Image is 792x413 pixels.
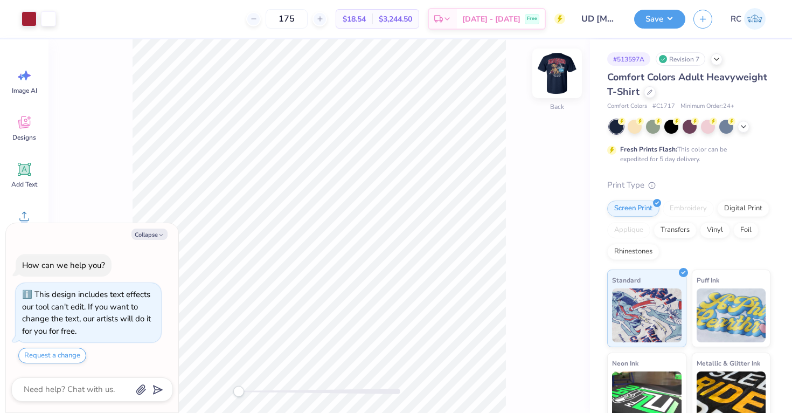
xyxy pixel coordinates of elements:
span: Comfort Colors [607,102,647,111]
span: Add Text [11,180,37,189]
div: Rhinestones [607,244,659,260]
span: Image AI [12,86,37,95]
img: Puff Ink [697,288,766,342]
span: Free [527,15,537,23]
div: Applique [607,222,650,238]
a: RC [726,8,770,30]
span: # C1717 [652,102,675,111]
div: Embroidery [663,201,714,217]
div: Digital Print [717,201,769,217]
input: Untitled Design [573,8,626,30]
div: How can we help you? [22,260,105,271]
input: – – [266,9,308,29]
div: Foil [733,222,759,238]
img: Standard [612,288,682,342]
img: Back [536,52,579,95]
img: Reilly Chin(cm) [744,8,766,30]
span: Puff Ink [697,274,719,286]
span: Neon Ink [612,357,638,369]
span: Standard [612,274,641,286]
button: Save [634,10,685,29]
span: Designs [12,133,36,142]
div: This design includes text effects our tool can't edit. If you want to change the text, our artist... [22,289,151,336]
button: Collapse [131,229,168,240]
div: Print Type [607,179,770,191]
div: This color can be expedited for 5 day delivery. [620,144,753,164]
span: $3,244.50 [379,13,412,25]
strong: Fresh Prints Flash: [620,145,677,154]
span: Comfort Colors Adult Heavyweight T-Shirt [607,71,767,98]
span: $18.54 [343,13,366,25]
span: RC [731,13,741,25]
span: Metallic & Glitter Ink [697,357,760,369]
div: Revision 7 [656,52,705,66]
div: Back [550,102,564,112]
span: Minimum Order: 24 + [680,102,734,111]
button: Request a change [18,348,86,363]
span: [DATE] - [DATE] [462,13,520,25]
div: Vinyl [700,222,730,238]
div: # 513597A [607,52,650,66]
div: Transfers [654,222,697,238]
div: Accessibility label [233,386,244,397]
div: Screen Print [607,201,659,217]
